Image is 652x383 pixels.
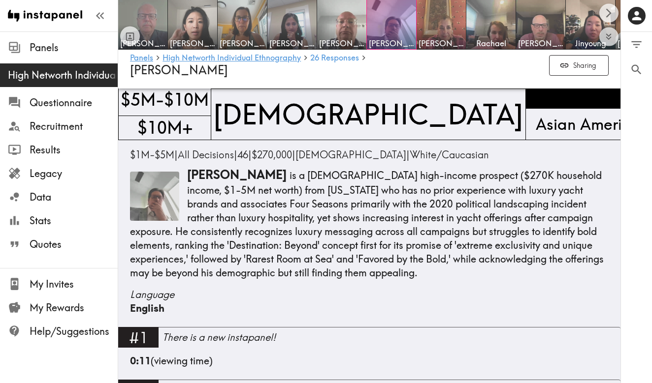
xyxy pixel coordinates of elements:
div: (viewing time) [130,354,609,380]
span: [PERSON_NAME] [319,38,364,49]
span: [PERSON_NAME] [220,38,265,49]
span: Help/Suggestions [30,324,118,338]
span: 46 [237,148,248,161]
button: Search [621,57,652,82]
img: Thumbnail [130,172,179,221]
span: [PERSON_NAME] [269,38,315,49]
p: is a [DEMOGRAPHIC_DATA] high-income prospect ($270K household income, $1-5M net worth) from [US_S... [130,167,609,280]
span: $270,000 [252,148,292,161]
span: Data [30,190,118,204]
span: [PERSON_NAME] [130,62,228,77]
a: 26 Responses [310,54,359,63]
span: | [130,148,178,161]
a: High Networth Individual Ethnography [163,54,301,63]
span: Language [130,288,609,301]
button: Sharing [549,55,609,76]
span: Asian American [534,111,651,137]
span: Stats [30,214,118,228]
span: Results [30,143,118,157]
div: #1 [118,327,159,348]
button: Scroll right [599,3,619,23]
span: Search [630,63,643,76]
button: Toggle between responses and questions [120,27,140,46]
span: Filter Responses [630,38,643,51]
span: Legacy [30,167,118,180]
span: High Networth Individual Ethnography [8,68,118,82]
span: English [130,302,164,314]
span: $10M+ [135,114,195,142]
span: All Decisions [178,148,234,161]
button: Filter Responses [621,32,652,57]
span: $1M-$5M [130,148,174,161]
span: My Rewards [30,301,118,315]
span: 26 Responses [310,54,359,61]
b: 0:11 [130,354,151,367]
span: [PERSON_NAME] [369,38,414,49]
span: Questionnaire [30,96,118,110]
span: Recruitment [30,119,118,133]
span: [PERSON_NAME] [518,38,563,49]
span: Quotes [30,237,118,251]
a: #1There is a new instapanel! [118,327,620,354]
span: [PERSON_NAME] [187,167,287,182]
span: Jinyoung [568,38,613,49]
span: $5M-$10M [119,86,211,114]
span: | [178,148,237,161]
span: | [295,148,410,161]
button: Expand to show all items [599,27,619,46]
span: [DEMOGRAPHIC_DATA] [211,93,525,135]
span: [PERSON_NAME] [419,38,464,49]
span: [PERSON_NAME] [170,38,215,49]
span: Panels [30,41,118,55]
span: [DEMOGRAPHIC_DATA] [295,148,406,161]
span: White/Caucasian [410,148,489,161]
a: Panels [130,54,153,63]
span: | [237,148,252,161]
span: | [252,148,295,161]
span: My Invites [30,277,118,291]
span: [PERSON_NAME] [120,38,165,49]
span: Rachael [468,38,514,49]
div: There is a new instapanel! [163,330,620,344]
